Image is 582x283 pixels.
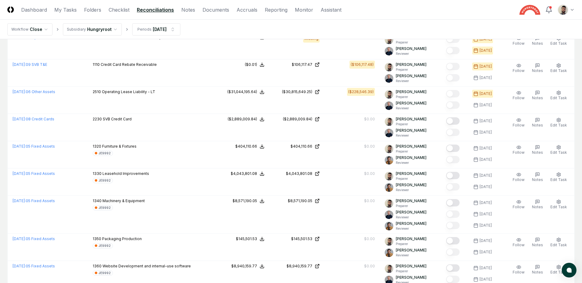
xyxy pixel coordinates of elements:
p: Preparer [396,149,426,154]
button: Follow [511,62,526,75]
p: [PERSON_NAME] [396,221,426,226]
span: Follow [513,270,525,274]
p: [PERSON_NAME] [396,198,426,204]
div: [DATE] [480,238,492,243]
img: d09822cc-9b6d-4858-8d66-9570c114c672_214030b4-299a-48fd-ad93-fc7c7aef54c6.png [385,145,393,153]
button: Follow [511,236,526,249]
nav: breadcrumb [7,23,180,36]
span: 1330 [93,171,102,176]
span: Follow [513,243,525,247]
a: [DATE]:06 Other Assets [13,89,55,94]
a: $145,501.53 [274,236,320,242]
p: [PERSON_NAME] [396,236,426,242]
div: [DATE] [480,200,492,206]
a: [DATE]:05 Fixed Assets [13,236,55,241]
div: [DATE] [480,75,492,81]
button: Mark complete [446,90,460,97]
div: ($30,815,649.25) [282,89,312,95]
div: [DATE] [480,102,492,108]
span: [DATE] : [13,117,26,121]
p: Reviewer [396,79,426,83]
div: [DATE] [480,130,492,135]
div: [DATE] [480,277,492,282]
p: [PERSON_NAME] [396,62,426,67]
span: [DATE] : [13,62,26,67]
button: Mark complete [446,145,460,152]
a: Folders [84,6,101,13]
div: ($2,889,009.84) [228,116,257,122]
button: Mark complete [446,199,460,206]
span: 1110 [93,62,100,67]
button: Edit Task [549,171,568,184]
img: ACg8ocLvq7MjQV6RZF1_Z8o96cGG_vCwfvrLdMx8PuJaibycWA8ZaAE=s96-c [385,129,393,137]
a: $8,571,190.05 [274,198,320,204]
p: [PERSON_NAME] [396,155,426,160]
img: ACg8ocIj8Ed1971QfF93IUVvJX6lPm3y0CRToLvfAg4p8TYQk6NAZIo=s96-c [385,248,393,257]
button: ($2,889,009.84) [228,116,264,122]
button: Mark complete [446,248,460,256]
button: Notes [531,62,544,75]
p: [PERSON_NAME] [396,116,426,122]
span: Notes [532,41,543,46]
a: Checklist [109,6,129,13]
span: Packaging Production [102,236,142,241]
p: [PERSON_NAME] [396,73,426,79]
a: JE9992 [93,178,113,183]
p: Reviewer [396,106,426,111]
span: Furniture & Fixtures [102,144,137,149]
button: Notes [531,236,544,249]
div: $4,043,801.08 [231,171,257,176]
span: 1360 [93,264,102,268]
a: JE9992 [93,205,113,210]
span: Operating Lease Liability - LT [102,89,155,94]
button: Mark complete [446,47,460,54]
span: Follow [513,68,525,73]
button: Notes [531,116,544,129]
img: d09822cc-9b6d-4858-8d66-9570c114c672_214030b4-299a-48fd-ad93-fc7c7aef54c6.png [385,172,393,180]
div: $0.00 [364,171,375,176]
span: Website Development and internal-use software [102,264,191,268]
button: Notes [531,144,544,157]
a: [DATE]:09 SVB T&E [13,62,47,67]
span: Follow [513,123,525,127]
img: ACg8ocIj8Ed1971QfF93IUVvJX6lPm3y0CRToLvfAg4p8TYQk6NAZIo=s96-c [385,183,393,192]
button: Mark complete [446,264,460,272]
img: d09822cc-9b6d-4858-8d66-9570c114c672_214030b4-299a-48fd-ad93-fc7c7aef54c6.png [385,199,393,208]
p: [PERSON_NAME] [396,100,426,106]
div: [DATE] [153,26,167,32]
span: [DATE] : [13,264,26,268]
div: [DATE] [480,118,492,124]
button: Edit Task [549,62,568,75]
button: Follow [511,35,526,47]
span: 1340 [93,198,102,203]
button: Mark complete [446,210,460,218]
p: [PERSON_NAME] [396,171,426,176]
div: $0.00 [364,236,375,242]
p: [PERSON_NAME] [396,128,426,133]
p: [PERSON_NAME] [396,182,426,188]
span: [DATE] : [13,89,26,94]
img: d09822cc-9b6d-4858-8d66-9570c114c672_214030b4-299a-48fd-ad93-fc7c7aef54c6.png [385,237,393,246]
span: Edit Task [550,177,567,182]
p: [PERSON_NAME] [396,89,426,95]
span: Credit Card Rebate Receivable [101,62,157,67]
div: $0.00 [364,144,375,149]
span: Notes [532,243,543,247]
span: Follow [513,177,525,182]
button: Follow [511,144,526,157]
button: Periods[DATE] [132,23,180,36]
span: Machinery & Equipment [102,198,145,203]
a: Monitor [295,6,313,13]
div: JE9992 [98,271,111,275]
div: JE9992 [98,206,111,210]
img: d09822cc-9b6d-4858-8d66-9570c114c672_214030b4-299a-48fd-ad93-fc7c7aef54c6.png [385,36,393,44]
button: $8,571,190.05 [233,198,264,204]
button: Edit Task [549,35,568,47]
p: Preparer [396,204,426,208]
button: $8,940,159.77 [231,263,264,269]
a: $4,043,801.08 [274,171,320,176]
span: SVB Credit Card [103,117,132,121]
div: ($228,546.39) [348,89,374,95]
div: [DATE] [480,223,492,228]
button: Edit Task [549,89,568,102]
